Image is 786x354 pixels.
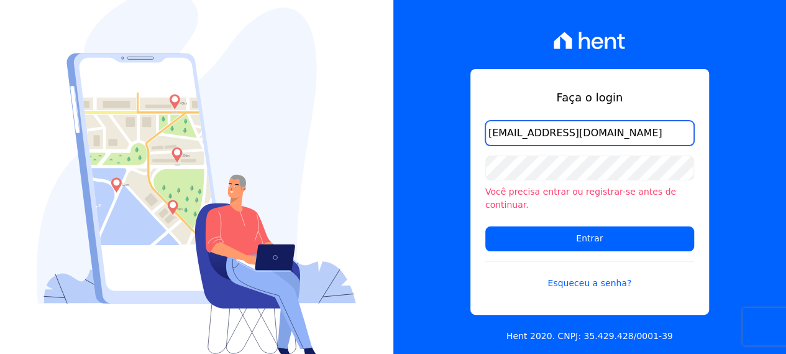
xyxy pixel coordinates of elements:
p: Hent 2020. CNPJ: 35.429.428/0001-39 [506,330,673,343]
h1: Faça o login [485,89,694,106]
input: Entrar [485,226,694,251]
input: Email [485,121,694,146]
a: Esqueceu a senha? [485,261,694,290]
li: Você precisa entrar ou registrar-se antes de continuar. [485,185,694,212]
